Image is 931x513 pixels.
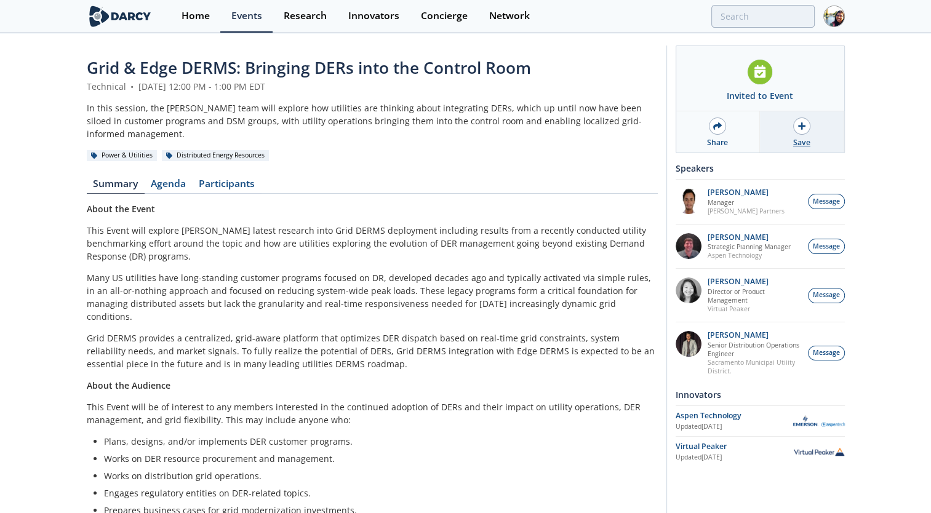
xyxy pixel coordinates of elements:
div: Concierge [421,11,468,21]
div: Updated [DATE] [676,453,793,463]
li: Plans, designs, and/or implements DER customer programs. [104,435,649,448]
p: Manager [708,198,785,207]
li: Engages regulatory entities on DER-related topics. [104,487,649,499]
p: Virtual Peaker [708,304,801,313]
p: This Event will be of interest to any members interested in the continued adoption of DERs and th... [87,400,658,426]
img: Profile [823,6,845,27]
a: Aspen Technology Updated[DATE] Aspen Technology [676,410,845,432]
div: Virtual Peaker [676,441,793,452]
p: [PERSON_NAME] [708,188,785,197]
span: • [129,81,136,92]
strong: About the Audience [87,380,170,391]
div: Share [707,137,728,148]
p: This Event will explore [PERSON_NAME] latest research into Grid DERMS deployment including result... [87,224,658,263]
span: Message [813,242,840,252]
p: [PERSON_NAME] Partners [708,207,785,215]
div: Invited to Event [727,89,793,102]
div: Research [284,11,327,21]
div: Save [793,137,810,148]
div: Aspen Technology [676,410,793,421]
a: Agenda [145,179,193,194]
div: Power & Utilities [87,150,158,161]
div: Innovators [676,384,845,405]
img: Aspen Technology [793,415,845,427]
p: [PERSON_NAME] [708,233,791,242]
a: Participants [193,179,262,194]
a: Summary [87,179,145,194]
div: In this session, the [PERSON_NAME] team will explore how utilities are thinking about integrating... [87,101,658,140]
button: Message [808,194,845,209]
button: Message [808,346,845,361]
span: Message [813,348,840,358]
p: Aspen Technology [708,251,791,260]
button: Message [808,239,845,254]
p: [PERSON_NAME] [708,331,801,340]
p: Strategic Planning Manager [708,242,791,251]
div: Speakers [676,157,845,179]
span: Message [813,197,840,207]
p: Sacramento Municipal Utility District. [708,358,801,375]
li: Works on distribution grid operations. [104,469,649,482]
span: Grid & Edge DERMS: Bringing DERs into the Control Room [87,57,531,79]
div: Events [231,11,262,21]
p: [PERSON_NAME] [708,277,801,286]
p: Senior Distribution Operations Engineer [708,341,801,358]
a: Virtual Peaker Updated[DATE] Virtual Peaker [676,441,845,463]
input: Advanced Search [711,5,815,28]
div: Technical [DATE] 12:00 PM - 1:00 PM EDT [87,80,658,93]
img: logo-wide.svg [87,6,154,27]
div: Updated [DATE] [676,422,793,432]
button: Message [808,288,845,303]
div: Innovators [348,11,399,21]
strong: About the Event [87,203,155,215]
img: vRBZwDRnSTOrB1qTpmXr [676,188,701,214]
p: Many US utilities have long-standing customer programs focused on DR, developed decades ago and t... [87,271,658,323]
span: Message [813,290,840,300]
img: 7fca56e2-1683-469f-8840-285a17278393 [676,331,701,357]
p: Grid DERMS provides a centralized, grid-aware platform that optimizes DER dispatch based on real-... [87,332,658,370]
img: 8160f632-77e6-40bd-9ce2-d8c8bb49c0dd [676,277,701,303]
li: Works on DER resource procurement and management. [104,452,649,465]
img: Virtual Peaker [793,447,845,456]
div: Home [182,11,210,21]
div: Network [489,11,530,21]
img: accc9a8e-a9c1-4d58-ae37-132228efcf55 [676,233,701,259]
div: Distributed Energy Resources [162,150,270,161]
p: Director of Product Management [708,287,801,304]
